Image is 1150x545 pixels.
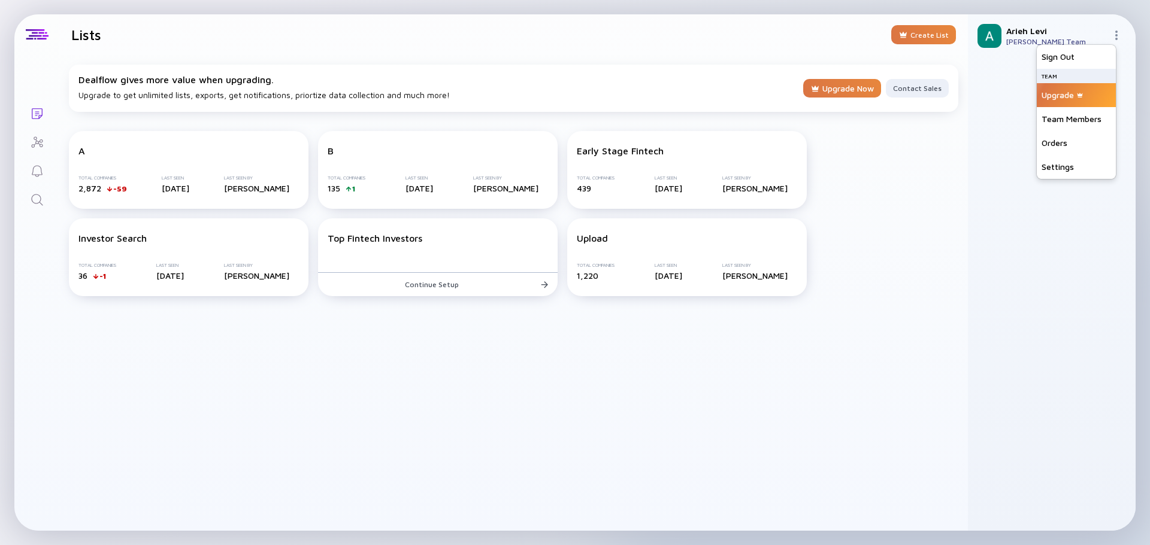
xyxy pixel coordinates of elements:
[722,175,788,181] div: Last Seen By
[224,175,289,181] div: Last Seen By
[1037,155,1116,179] div: Settings
[78,145,85,156] div: A
[1037,107,1116,131] div: Team Members
[113,184,127,193] div: -59
[224,183,289,193] div: [PERSON_NAME]
[99,272,106,281] div: -1
[156,263,184,268] div: Last Seen
[78,233,147,243] div: Investor Search
[655,175,682,181] div: Last Seen
[78,263,116,268] div: Total Companies
[78,74,798,100] div: Upgrade to get unlimited lists, exports, get notifications, priortize data collection and much more!
[722,270,788,281] div: [PERSON_NAME]
[577,183,591,193] span: 439
[14,156,59,184] a: Reminders
[328,233,422,243] div: Top Fintech Investors
[891,25,956,44] button: Create List
[405,183,433,193] div: [DATE]
[1006,37,1107,46] div: [PERSON_NAME] Team
[14,98,59,127] a: Lists
[328,175,365,181] div: Total Companies
[156,270,184,281] div: [DATE]
[655,183,682,193] div: [DATE]
[655,270,682,281] div: [DATE]
[1112,31,1121,40] img: Menu
[1006,26,1107,36] div: Arieh Levi
[1037,45,1116,69] div: Sign Out
[352,184,355,193] div: 1
[473,175,538,181] div: Last Seen By
[577,233,608,243] div: Upload
[162,183,189,193] div: [DATE]
[318,272,558,296] button: Continue Setup
[577,263,615,268] div: Total Companies
[1037,131,1116,155] div: Orders
[78,183,101,193] span: 2,872
[803,78,881,99] div: Upgrade Now
[14,127,59,156] a: Investor Map
[978,24,1001,48] img: Arieh Profile Picture
[328,183,340,193] span: 135
[577,175,615,181] div: Total Companies
[1037,83,1116,107] div: Upgrade
[886,79,949,98] button: Contact Sales
[398,275,478,294] div: Continue Setup
[577,270,598,281] span: 1,220
[1037,69,1116,83] div: Team
[224,263,289,268] div: Last Seen By
[328,145,334,156] div: B
[577,145,664,156] div: Early Stage Fintech
[78,74,798,85] div: Dealflow gives more value when upgrading.
[655,263,682,268] div: Last Seen
[78,175,127,181] div: Total Companies
[71,26,101,43] h1: Lists
[473,183,538,193] div: [PERSON_NAME]
[722,263,788,268] div: Last Seen By
[722,183,788,193] div: [PERSON_NAME]
[405,175,433,181] div: Last Seen
[224,270,289,281] div: [PERSON_NAME]
[78,270,87,281] span: 36
[803,79,881,98] button: Upgrade Now
[162,175,189,181] div: Last Seen
[14,184,59,213] a: Search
